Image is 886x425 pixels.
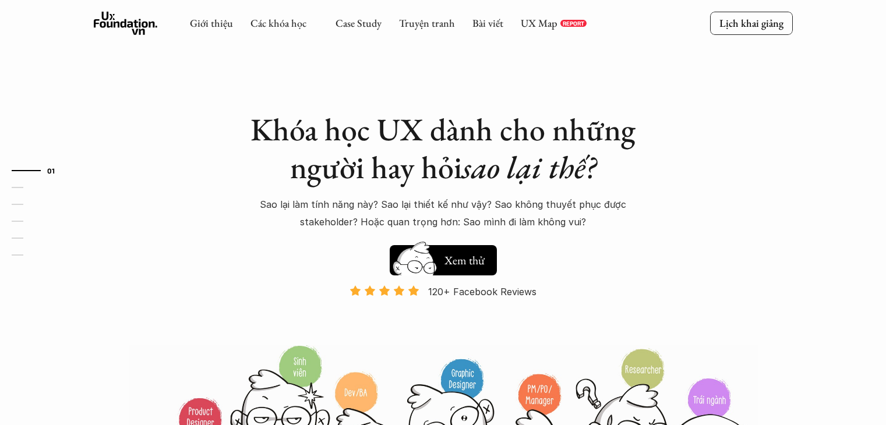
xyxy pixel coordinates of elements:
p: Sao lại làm tính năng này? Sao lại thiết kế như vậy? Sao không thuyết phục được stakeholder? Hoặc... [239,196,647,231]
a: REPORT [560,20,587,27]
h1: Khóa học UX dành cho những người hay hỏi [239,111,647,186]
p: REPORT [563,20,584,27]
p: Lịch khai giảng [719,16,783,30]
a: Giới thiệu [190,16,233,30]
a: Các khóa học [250,16,306,30]
a: 120+ Facebook Reviews [340,285,547,343]
a: Case Study [336,16,382,30]
a: Xem thử [390,239,497,275]
strong: 01 [47,166,55,174]
a: Lịch khai giảng [710,12,793,34]
p: 120+ Facebook Reviews [428,283,536,300]
em: sao lại thế? [462,147,596,187]
a: Truyện tranh [399,16,455,30]
h5: Xem thử [444,252,488,268]
a: UX Map [521,16,557,30]
a: Bài viết [472,16,503,30]
a: 01 [12,164,67,178]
